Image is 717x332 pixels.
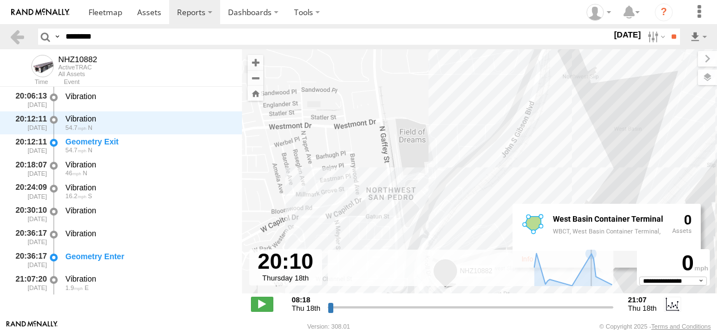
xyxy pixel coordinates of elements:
[58,55,97,64] div: NHZ10882 - View Asset History
[58,71,97,77] div: All Assets
[292,296,320,304] strong: 08:18
[9,273,48,293] div: 21:07:20 [DATE]
[251,297,273,311] label: Play/Stop
[583,4,615,21] div: Zulema McIntosch
[66,205,231,216] div: Vibration
[85,284,89,291] span: Heading: 71
[66,193,86,199] span: 16.2
[11,8,69,16] img: rand-logo.svg
[689,29,708,45] label: Export results as...
[9,204,48,225] div: 20:30:10 [DATE]
[639,251,708,277] div: 0
[599,323,711,330] div: © Copyright 2025 -
[248,55,263,70] button: Zoom in
[66,228,231,239] div: Vibration
[9,80,48,85] div: Time
[248,86,263,101] button: Zoom Home
[9,29,25,45] a: Back to previous Page
[628,296,657,304] strong: 21:07
[6,321,58,332] a: Visit our Website
[66,160,231,170] div: Vibration
[9,90,48,110] div: 20:06:13 [DATE]
[88,193,92,199] span: Heading: 168
[9,181,48,202] div: 20:24:09 [DATE]
[66,251,231,261] div: Geometry Enter
[651,323,711,330] a: Terms and Conditions
[553,215,663,223] div: Fence Name - West Basin Container Terminal
[53,29,62,45] label: Search Query
[66,274,231,284] div: Vibration
[88,147,92,153] span: Heading: 357
[9,135,48,156] div: 20:12:11 [DATE]
[9,250,48,270] div: 20:36:17 [DATE]
[66,124,86,131] span: 54.7
[64,80,242,85] div: Event
[308,323,350,330] div: Version: 308.01
[66,284,83,291] span: 1.9
[248,70,263,86] button: Zoom out
[553,228,663,235] div: WBCT, West Basin Container Terminal,
[612,29,643,41] label: [DATE]
[88,124,92,131] span: Heading: 357
[9,227,48,247] div: 20:36:17 [DATE]
[58,64,97,71] div: ActiveTRAC
[9,158,48,179] div: 20:18:07 [DATE]
[672,213,692,249] div: 0
[655,3,673,21] i: ?
[66,137,231,147] div: Geometry Exit
[66,183,231,193] div: Vibration
[643,29,667,45] label: Search Filter Options
[66,91,231,101] div: Vibration
[66,147,86,153] span: 54.7
[83,170,87,176] span: Heading: 354
[9,113,48,133] div: 20:12:11 [DATE]
[66,114,231,124] div: Vibration
[66,170,81,176] span: 46
[628,304,657,312] span: Thu 18th Sep 2025
[292,304,320,312] span: Thu 18th Sep 2025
